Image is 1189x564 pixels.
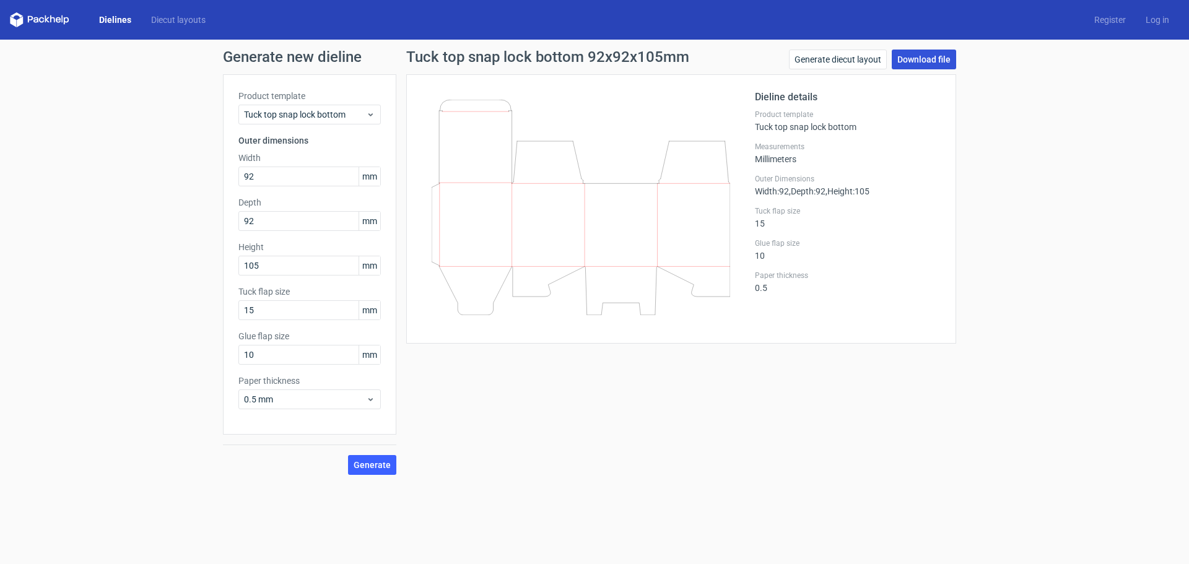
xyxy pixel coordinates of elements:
[789,186,825,196] span: , Depth : 92
[359,345,380,364] span: mm
[141,14,216,26] a: Diecut layouts
[238,196,381,209] label: Depth
[755,271,941,293] div: 0.5
[238,90,381,102] label: Product template
[755,238,941,261] div: 10
[755,174,941,184] label: Outer Dimensions
[238,375,381,387] label: Paper thickness
[755,110,941,132] div: Tuck top snap lock bottom
[1136,14,1179,26] a: Log in
[755,206,941,228] div: 15
[359,301,380,319] span: mm
[238,285,381,298] label: Tuck flap size
[755,142,941,152] label: Measurements
[238,241,381,253] label: Height
[348,455,396,475] button: Generate
[238,330,381,342] label: Glue flap size
[892,50,956,69] a: Download file
[406,50,689,64] h1: Tuck top snap lock bottom 92x92x105mm
[359,212,380,230] span: mm
[755,238,941,248] label: Glue flap size
[244,108,366,121] span: Tuck top snap lock bottom
[359,167,380,186] span: mm
[223,50,966,64] h1: Generate new dieline
[244,393,366,406] span: 0.5 mm
[825,186,869,196] span: , Height : 105
[755,206,941,216] label: Tuck flap size
[238,152,381,164] label: Width
[89,14,141,26] a: Dielines
[238,134,381,147] h3: Outer dimensions
[354,461,391,469] span: Generate
[755,186,789,196] span: Width : 92
[1084,14,1136,26] a: Register
[755,271,941,280] label: Paper thickness
[755,142,941,164] div: Millimeters
[755,90,941,105] h2: Dieline details
[789,50,887,69] a: Generate diecut layout
[755,110,941,119] label: Product template
[359,256,380,275] span: mm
